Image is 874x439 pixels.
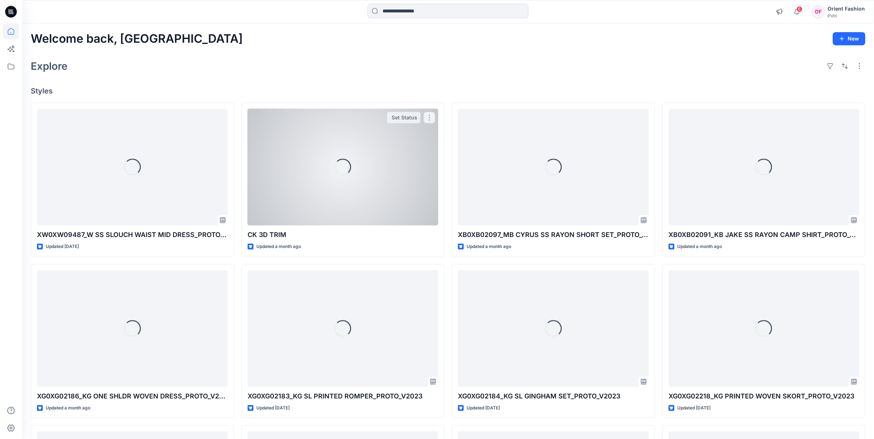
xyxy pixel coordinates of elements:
[677,404,711,412] p: Updated [DATE]
[796,6,802,12] span: 6
[458,391,649,401] p: XG0XG02184_KG SL GINGHAM SET_PROTO_V2023
[37,391,228,401] p: XG0XG02186_KG ONE SHLDR WOVEN DRESS_PROTO_V2023
[248,230,438,240] p: CK 3D TRIM
[248,391,438,401] p: XG0XG02183_KG SL PRINTED ROMPER_PROTO_V2023
[256,243,301,251] p: Updated a month ago
[828,13,865,19] div: PVH
[46,243,79,251] p: Updated [DATE]
[256,404,290,412] p: Updated [DATE]
[31,32,243,46] h2: Welcome back, [GEOGRAPHIC_DATA]
[31,60,68,72] h2: Explore
[811,5,825,18] div: OF
[677,243,722,251] p: Updated a month ago
[37,230,228,240] p: XW0XW09487_W SS SLOUCH WAIST MID DRESS_PROTO_V2021
[668,230,859,240] p: XB0XB02091_KB JAKE SS RAYON CAMP SHIRT_PROTO_V2023
[668,391,859,401] p: XG0XG02218_KG PRINTED WOVEN SKORT_PROTO_V2023
[833,32,865,45] button: New
[31,87,865,95] h4: Styles
[828,4,865,13] div: Orient Fashion
[467,243,511,251] p: Updated a month ago
[467,404,500,412] p: Updated [DATE]
[458,230,649,240] p: XB0XB02097_MB CYRUS SS RAYON SHORT SET_PROTO_V2023
[46,404,90,412] p: Updated a month ago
